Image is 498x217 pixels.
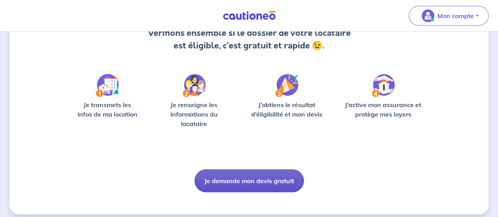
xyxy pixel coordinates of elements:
p: Vérifions ensemble si le dossier de votre locataire est éligible, c’est gratuit et rapide 😉. [146,27,352,52]
img: /static/f3e743aab9439237c3e2196e4328bba9/Step-3.svg [275,74,298,97]
img: /static/bfff1cf634d835d9112899e6a3df1a5d/Step-4.svg [372,74,395,97]
img: /static/90a569abe86eec82015bcaae536bd8e6/Step-1.svg [96,74,119,97]
p: Je renseigne les informations du locataire [155,100,233,128]
p: J’active mon assurance et protège mes loyers [341,100,426,119]
img: Cautioneo [220,11,279,20]
p: Mon compte [437,11,474,20]
img: illu_account_valid_menu.svg [422,9,434,22]
p: Je transmets les infos de ma location [72,100,142,119]
img: /static/c0a346edaed446bb123850d2d04ad552/Step-2.svg [183,74,205,97]
button: illu_account_valid_menu.svgMon compte [409,6,489,26]
p: J’obtiens le résultat d’éligibilité et mon devis [246,100,328,119]
button: Je demande mon devis gratuit [194,169,304,192]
